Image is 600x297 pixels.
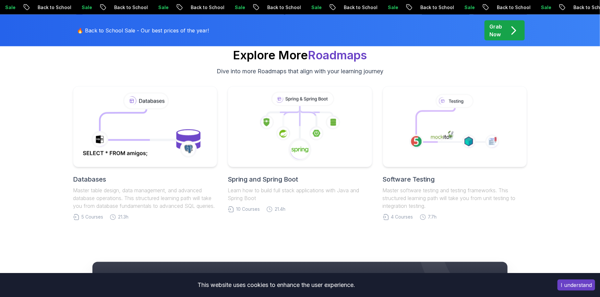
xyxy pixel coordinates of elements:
a: DatabasesMaster table design, data management, and advanced database operations. This structured ... [73,86,217,220]
a: Software TestingMaster software testing and testing frameworks. This structured learning path wil... [383,86,527,220]
p: 🔥 Back to School Sale - Our best prices of the year! [77,27,209,34]
p: Sale [183,4,204,11]
span: 4 Courses [391,214,413,220]
span: 7.7h [428,214,437,220]
span: 21.4h [275,206,285,213]
button: Accept cookies [558,279,595,291]
p: Back to School [139,4,183,11]
p: Back to School [292,4,336,11]
span: 21.3h [118,214,128,220]
p: Back to School [522,4,566,11]
p: Back to School [216,4,260,11]
span: Roadmaps [308,48,367,62]
p: Back to School [369,4,413,11]
p: Sale [566,4,587,11]
p: Sale [107,4,127,11]
p: Sale [336,4,357,11]
h2: Software Testing [383,175,527,184]
p: Sale [413,4,434,11]
p: Dive into more Roadmaps that align with your learning journey [217,67,383,76]
a: Spring and Spring BootLearn how to build full stack applications with Java and Spring Boot10 Cour... [228,86,372,220]
span: 5 Courses [81,214,103,220]
span: 10 Courses [236,206,260,213]
p: Sale [30,4,51,11]
p: Learn how to build full stack applications with Java and Spring Boot [228,187,372,202]
h2: Databases [73,175,217,184]
div: This website uses cookies to enhance the user experience. [5,278,548,292]
p: Sale [260,4,281,11]
p: Master table design, data management, and advanced database operations. This structured learning ... [73,187,217,210]
h2: Explore More [233,49,367,62]
p: Back to School [445,4,489,11]
h2: Spring and Spring Boot [228,175,372,184]
p: Grab Now [489,23,502,38]
p: Sale [489,4,510,11]
p: Back to School [63,4,107,11]
p: Master software testing and testing frameworks. This structured learning path will take you from ... [383,187,527,210]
